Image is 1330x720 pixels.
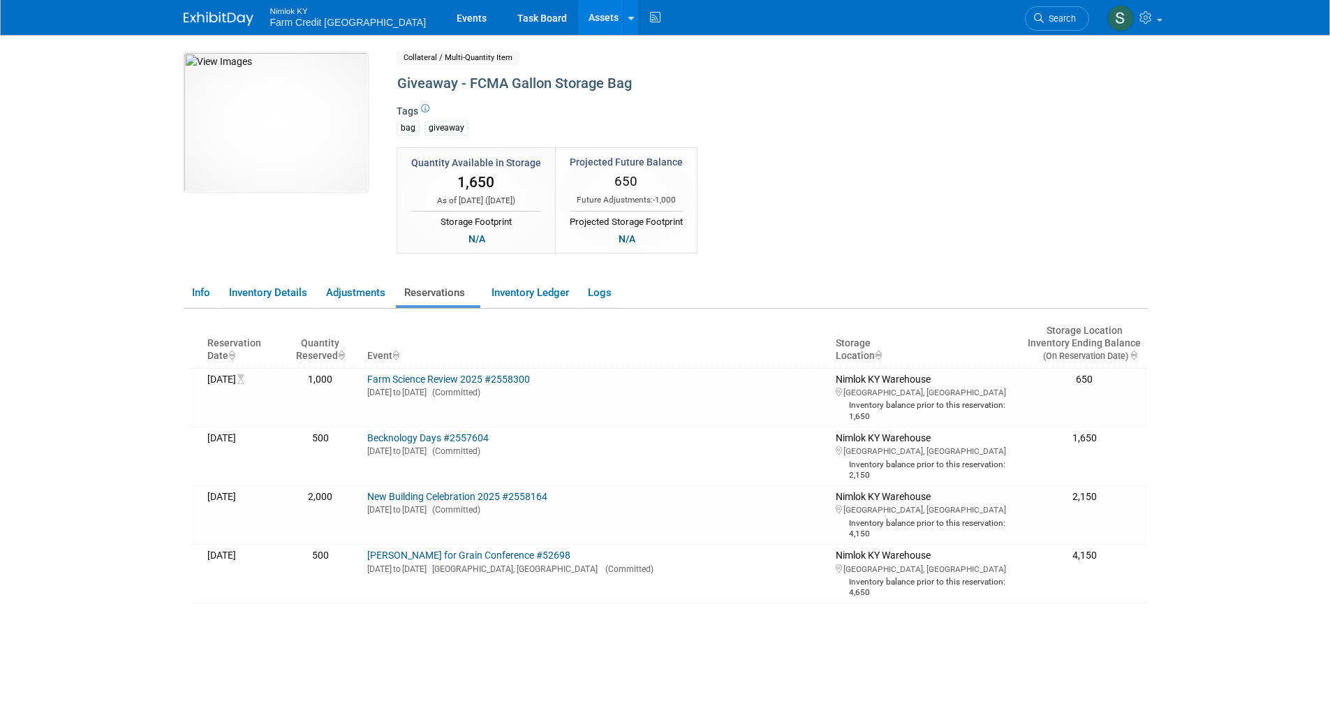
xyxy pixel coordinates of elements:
a: Inventory Ledger [483,281,577,305]
div: Inventory balance prior to this reservation: 2,150 [836,457,1017,480]
td: [DATE] [202,544,290,603]
span: (On Reservation Date) [1031,351,1128,361]
div: 650 [1028,374,1141,386]
div: [DATE] [DATE] [367,562,825,575]
span: to [392,505,402,515]
div: Nimlok KY Warehouse [836,374,1017,422]
span: to [392,446,402,456]
th: Event : activate to sort column ascending [362,319,830,368]
div: Giveaway - FCMA Gallon Storage Bag [392,71,1032,96]
th: Storage Location : activate to sort column ascending [830,319,1022,368]
div: Nimlok KY Warehouse [836,550,1017,598]
span: Nimlok KY [270,3,427,17]
td: 2,000 [290,485,350,544]
th: ReservationDate : activate to sort column ascending [202,319,290,368]
a: New Building Celebration 2025 #2558164 [367,491,547,502]
div: N/A [614,231,640,247]
a: [PERSON_NAME] for Grain Conference #52698 [367,550,570,561]
td: 1,000 [290,368,350,427]
div: [DATE] [DATE] [367,385,825,398]
div: Projected Future Balance [570,155,683,169]
span: to [392,564,402,574]
div: N/A [464,231,489,247]
div: Storage Footprint [411,211,541,229]
td: 500 [290,427,350,485]
span: -1,000 [653,195,676,205]
td: [DATE] [202,427,290,485]
span: (Committed) [427,388,480,397]
a: Adjustments [318,281,393,305]
div: Quantity Available in Storage [411,156,541,170]
span: Search [1044,13,1076,24]
img: View Images [184,52,368,192]
div: [GEOGRAPHIC_DATA], [GEOGRAPHIC_DATA] [836,385,1017,398]
span: (Committed) [427,446,480,456]
span: 650 [614,173,637,189]
div: Projected Storage Footprint [570,211,683,229]
div: Nimlok KY Warehouse [836,432,1017,480]
div: [GEOGRAPHIC_DATA], [GEOGRAPHIC_DATA] [836,444,1017,457]
span: [DATE] [488,196,512,205]
a: Inventory Details [221,281,315,305]
a: Reservations [396,281,480,305]
td: 500 [290,544,350,603]
span: (Committed) [427,505,480,515]
td: [DATE] [202,485,290,544]
div: Inventory balance prior to this reservation: 1,650 [836,398,1017,421]
span: [GEOGRAPHIC_DATA], [GEOGRAPHIC_DATA] [427,564,598,574]
span: Collateral / Multi-Quantity Item [397,50,519,65]
span: 1,650 [457,174,494,191]
div: [DATE] [DATE] [367,444,825,457]
div: Tags [397,104,1032,145]
div: 2,150 [1028,491,1141,504]
div: 4,150 [1028,550,1141,562]
div: As of [DATE] ( ) [411,195,541,207]
a: Becknology Days #2557604 [367,432,489,443]
div: 1,650 [1028,432,1141,445]
div: Nimlok KY Warehouse [836,491,1017,539]
div: giveaway [424,121,468,135]
span: Farm Credit [GEOGRAPHIC_DATA] [270,17,427,28]
i: Future Date [237,374,251,384]
th: Quantity&nbsp;&nbsp;&nbsp;Reserved : activate to sort column ascending [290,319,350,368]
div: Inventory balance prior to this reservation: 4,650 [836,575,1017,598]
div: [DATE] [DATE] [367,503,825,515]
a: Search [1025,6,1089,31]
div: Future Adjustments: [570,194,683,206]
a: Logs [579,281,619,305]
div: Inventory balance prior to this reservation: 4,150 [836,516,1017,539]
span: to [392,388,402,397]
a: Info [184,281,218,305]
img: ExhibitDay [184,12,253,26]
span: (Committed) [600,564,653,574]
div: [GEOGRAPHIC_DATA], [GEOGRAPHIC_DATA] [836,503,1017,515]
td: [DATE] [202,368,290,427]
img: Stephanie Hillner [1107,5,1134,31]
a: Farm Science Review 2025 #2558300 [367,374,530,385]
th: Storage LocationInventory Ending Balance (On Reservation Date) : activate to sort column ascending [1022,319,1146,368]
div: bag [397,121,420,135]
div: [GEOGRAPHIC_DATA], [GEOGRAPHIC_DATA] [836,562,1017,575]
